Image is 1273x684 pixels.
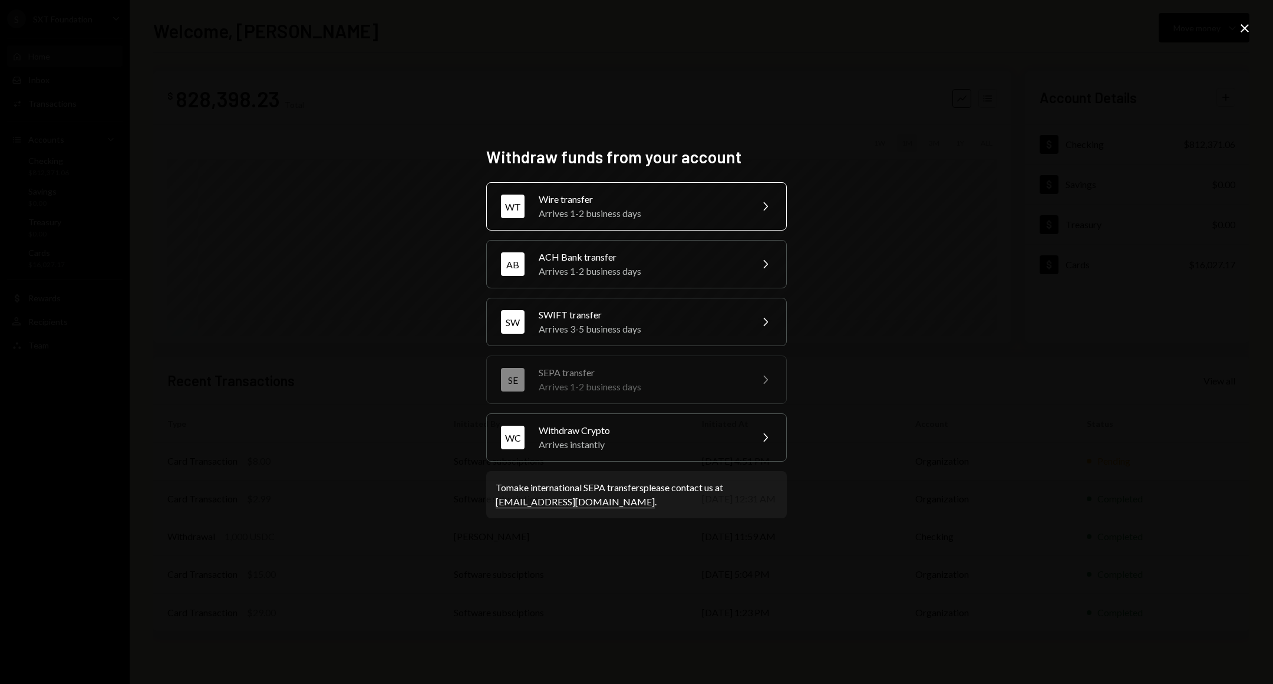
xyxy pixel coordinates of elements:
div: WC [501,426,525,449]
div: SEPA transfer [539,366,744,380]
button: WCWithdraw CryptoArrives instantly [486,413,787,462]
h2: Withdraw funds from your account [486,146,787,169]
button: SESEPA transferArrives 1-2 business days [486,356,787,404]
div: ACH Bank transfer [539,250,744,264]
div: SW [501,310,525,334]
button: SWSWIFT transferArrives 3-5 business days [486,298,787,346]
div: Arrives 1-2 business days [539,264,744,278]
a: [EMAIL_ADDRESS][DOMAIN_NAME] [496,496,655,508]
div: WT [501,195,525,218]
div: Arrives 1-2 business days [539,380,744,394]
div: Wire transfer [539,192,744,206]
div: AB [501,252,525,276]
div: Arrives 3-5 business days [539,322,744,336]
div: SE [501,368,525,392]
button: WTWire transferArrives 1-2 business days [486,182,787,231]
div: SWIFT transfer [539,308,744,322]
div: Arrives instantly [539,438,744,452]
button: ABACH Bank transferArrives 1-2 business days [486,240,787,288]
div: Withdraw Crypto [539,423,744,438]
div: To make international SEPA transfers please contact us at . [496,481,777,509]
div: Arrives 1-2 business days [539,206,744,221]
